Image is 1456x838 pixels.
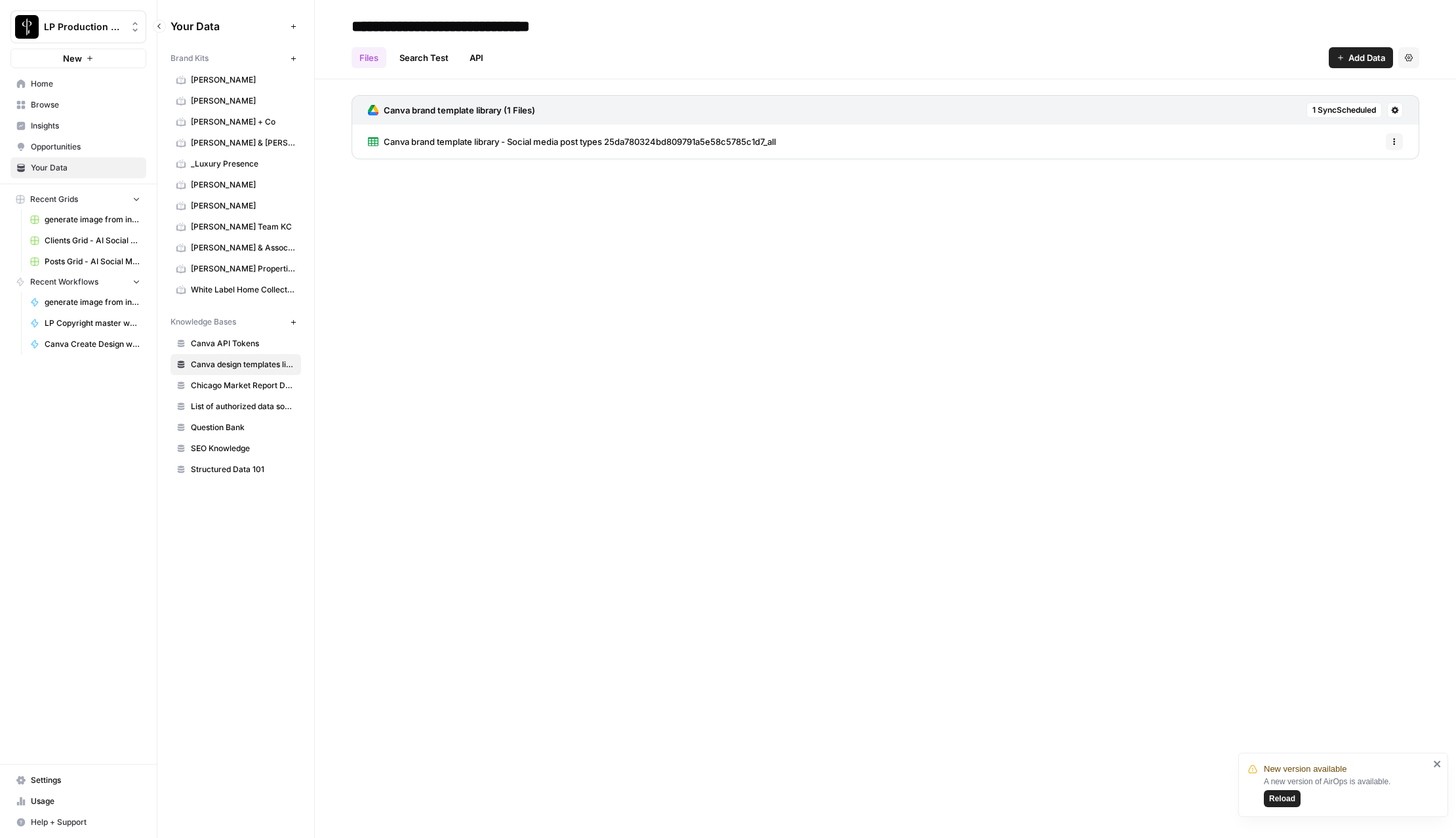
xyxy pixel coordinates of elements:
[24,230,146,251] a: Clients Grid - AI Social Media
[191,74,295,86] span: [PERSON_NAME]
[1264,763,1346,776] span: New version available
[191,242,295,254] span: [PERSON_NAME] & Associates
[24,292,146,313] a: generate image from input image using imagen, host on Apex AWS bucket
[191,116,295,128] span: [PERSON_NAME] + Co
[10,157,146,178] a: Your Data
[45,235,140,247] span: Clients Grid - AI Social Media
[171,174,301,195] a: [PERSON_NAME]
[10,49,146,68] button: New
[368,125,776,159] a: Canva brand template library - Social media post types 25da780324bd809791a5e58c5785c1d7_all
[10,812,146,833] button: Help + Support
[171,132,301,153] a: [PERSON_NAME] & [PERSON_NAME]
[171,18,285,34] span: Your Data
[31,120,140,132] span: Insights
[1348,51,1385,64] span: Add Data
[191,221,295,233] span: [PERSON_NAME] Team KC
[171,70,301,90] a: [PERSON_NAME]
[171,153,301,174] a: _Luxury Presence
[24,209,146,230] a: generate image from input image (copyright tests) duplicate Grid
[191,443,295,454] span: SEO Knowledge
[24,251,146,272] a: Posts Grid - AI Social Media
[191,380,295,391] span: Chicago Market Report Data
[1264,790,1301,807] button: Reload
[1433,759,1442,769] button: close
[30,193,78,205] span: Recent Grids
[191,137,295,149] span: [PERSON_NAME] & [PERSON_NAME]
[191,200,295,212] span: [PERSON_NAME]
[384,135,776,148] span: Canva brand template library - Social media post types 25da780324bd809791a5e58c5785c1d7_all
[45,214,140,226] span: generate image from input image (copyright tests) duplicate Grid
[171,333,301,354] a: Canva API Tokens
[191,95,295,107] span: [PERSON_NAME]
[392,47,456,68] a: Search Test
[171,375,301,396] a: Chicago Market Report Data
[24,313,146,334] a: LP Copyright master workflow
[191,179,295,191] span: [PERSON_NAME]
[171,396,301,417] a: List of authorized data sources for blog articles
[31,162,140,174] span: Your Data
[171,417,301,438] a: Question Bank
[171,258,301,279] a: [PERSON_NAME] Properties Team
[45,256,140,268] span: Posts Grid - AI Social Media
[191,359,295,370] span: Canva design templates library
[15,15,39,39] img: LP Production Workloads Logo
[191,158,295,170] span: _Luxury Presence
[45,338,140,350] span: Canva Create Design with Image based on Single prompt PERSONALIZED
[191,284,295,296] span: White Label Home Collective
[1329,47,1393,68] button: Add Data
[171,354,301,375] a: Canva design templates library
[368,96,535,125] a: Canva brand template library (1 Files)
[171,316,236,328] span: Knowledge Bases
[10,115,146,136] a: Insights
[31,78,140,90] span: Home
[171,237,301,258] a: [PERSON_NAME] & Associates
[462,47,491,68] a: API
[10,136,146,157] a: Opportunities
[191,401,295,412] span: List of authorized data sources for blog articles
[31,99,140,111] span: Browse
[10,73,146,94] a: Home
[384,104,535,117] h3: Canva brand template library (1 Files)
[171,279,301,300] a: White Label Home Collective
[31,774,140,786] span: Settings
[352,47,386,68] a: Files
[24,334,146,355] a: Canva Create Design with Image based on Single prompt PERSONALIZED
[191,464,295,475] span: Structured Data 101
[191,422,295,433] span: Question Bank
[1269,793,1295,805] span: Reload
[1264,776,1429,807] div: A new version of AirOps is available.
[30,276,98,288] span: Recent Workflows
[191,263,295,275] span: [PERSON_NAME] Properties Team
[10,272,146,292] button: Recent Workflows
[171,459,301,480] a: Structured Data 101
[171,111,301,132] a: [PERSON_NAME] + Co
[171,216,301,237] a: [PERSON_NAME] Team KC
[45,317,140,329] span: LP Copyright master workflow
[31,141,140,153] span: Opportunities
[171,438,301,459] a: SEO Knowledge
[10,770,146,791] a: Settings
[10,791,146,812] a: Usage
[44,20,123,33] span: LP Production Workloads
[10,190,146,209] button: Recent Grids
[31,816,140,828] span: Help + Support
[45,296,140,308] span: generate image from input image using imagen, host on Apex AWS bucket
[191,338,295,349] span: Canva API Tokens
[63,52,82,65] span: New
[1312,104,1376,116] span: 1 Sync Scheduled
[10,10,146,43] button: Workspace: LP Production Workloads
[171,90,301,111] a: [PERSON_NAME]
[171,52,209,64] span: Brand Kits
[10,94,146,115] a: Browse
[1306,102,1382,118] button: 1 SyncScheduled
[171,195,301,216] a: [PERSON_NAME]
[31,795,140,807] span: Usage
